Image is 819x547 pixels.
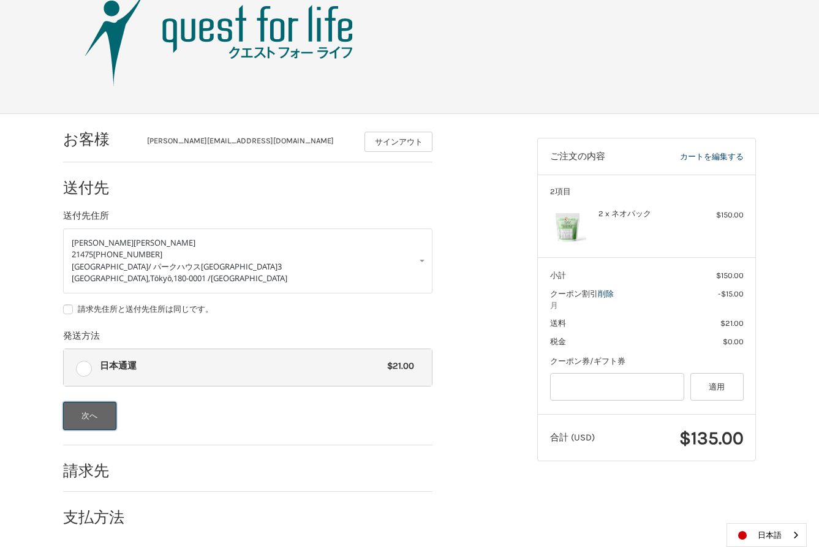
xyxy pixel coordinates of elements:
[63,402,116,430] button: 次へ
[381,359,414,373] span: $21.00
[63,461,135,480] h2: 請求先
[718,289,744,298] span: -$15.00
[63,178,135,197] h2: 送付先
[716,271,744,280] span: $150.00
[63,130,135,149] h2: お客様
[63,304,432,314] label: 請求先住所と送付先住所は同じです。
[72,249,93,260] span: 21475
[550,373,685,401] input: Gift Certificate or Coupon Code
[100,359,382,373] span: 日本通運
[720,319,744,328] span: $21.00
[550,432,595,443] span: 合計 (USD)
[72,261,148,272] span: [GEOGRAPHIC_DATA]
[640,151,743,163] a: カートを編集する
[550,187,744,197] h3: 2項目
[150,273,173,284] span: Tōkyō,
[727,523,807,547] div: Language
[550,319,566,328] span: 送料
[690,373,744,401] button: 適用
[63,209,109,228] legend: 送付先住所
[727,524,806,546] a: 日本語
[147,135,353,152] div: [PERSON_NAME][EMAIL_ADDRESS][DOMAIN_NAME]
[63,329,100,349] legend: 発送方法
[550,337,566,346] span: 税金
[550,300,744,312] span: 月
[550,151,640,163] h3: ご注文の内容
[695,209,744,221] div: $150.00
[93,249,162,260] span: [PHONE_NUMBER]
[598,209,692,219] h4: 2 x ネオパック
[134,237,195,248] span: [PERSON_NAME]
[550,289,598,298] span: クーポン割引
[550,355,744,368] div: クーポン券/ギフト券
[364,132,432,152] button: サインアウト
[72,273,150,284] span: [GEOGRAPHIC_DATA],
[598,289,614,298] a: 削除
[72,237,134,248] span: [PERSON_NAME]
[148,261,282,272] span: / パークハウス[GEOGRAPHIC_DATA]3
[63,508,135,527] h2: 支払方法
[727,523,807,547] aside: Language selected: 日本語
[550,271,566,280] span: 小計
[723,337,744,346] span: $0.00
[63,228,432,293] a: Enter or select a different address
[211,273,287,284] span: [GEOGRAPHIC_DATA]
[173,273,211,284] span: 180-0001 /
[679,427,744,449] span: $135.00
